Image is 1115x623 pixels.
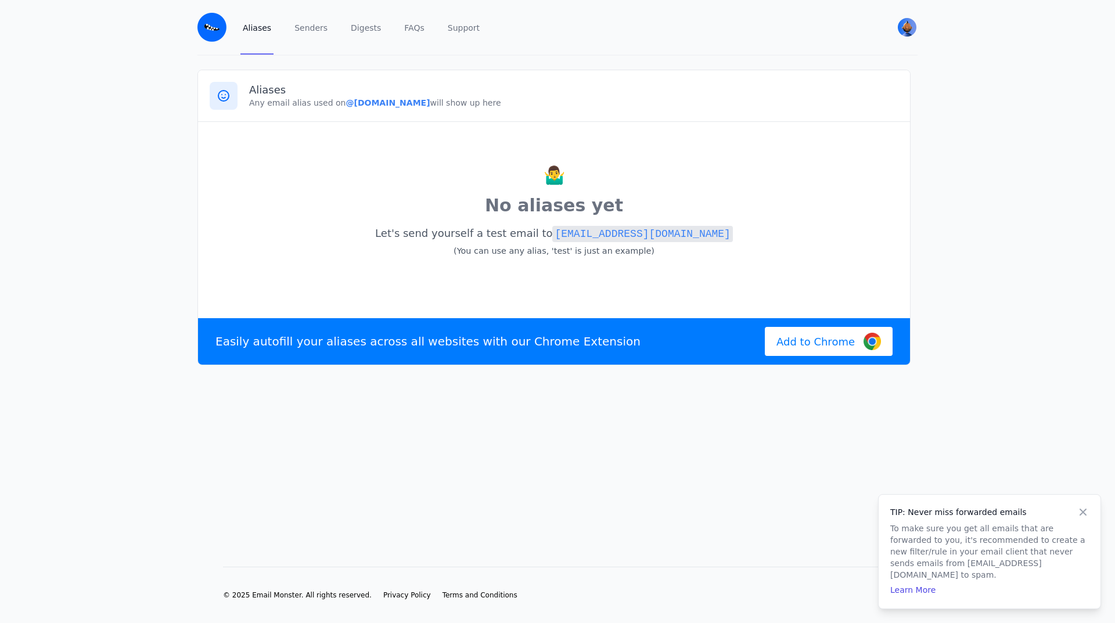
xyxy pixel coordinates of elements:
[765,327,893,356] a: Add to Chrome
[383,591,431,599] span: Privacy Policy
[215,333,641,350] p: Easily autofill your aliases across all websites with our Chrome Extension
[249,97,898,109] p: Any email alias used on will show up here
[223,590,372,600] li: © 2025 Email Monster. All rights reserved.
[897,17,918,38] button: User menu
[197,13,226,42] img: Email Monster
[898,18,916,37] img: asd's Avatar
[890,506,1089,518] h4: TIP: Never miss forwarded emails
[210,193,898,218] p: No aliases yet
[383,590,431,600] a: Privacy Policy
[346,98,430,107] b: @[DOMAIN_NAME]
[210,223,898,261] p: Let's send yourself a test email to
[552,227,732,239] a: [EMAIL_ADDRESS][DOMAIN_NAME]
[443,590,517,600] a: Terms and Conditions
[454,246,654,255] small: (You can use any alias, 'test' is just an example)
[890,523,1089,581] p: To make sure you get all emails that are forwarded to you, it's recommended to create a new filte...
[210,163,898,188] p: 🤷‍♂️
[552,226,732,242] code: [EMAIL_ADDRESS][DOMAIN_NAME]
[776,334,855,350] span: Add to Chrome
[249,83,898,97] h3: Aliases
[443,591,517,599] span: Terms and Conditions
[864,333,881,350] img: Google Chrome Logo
[890,585,936,595] a: Learn More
